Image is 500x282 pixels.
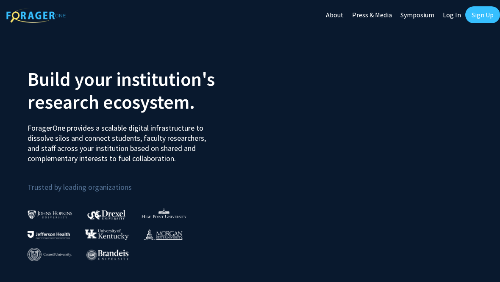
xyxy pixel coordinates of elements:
p: Trusted by leading organizations [28,170,244,194]
img: ForagerOne Logo [6,8,66,23]
h2: Build your institution's research ecosystem. [28,68,244,113]
img: Johns Hopkins University [28,210,72,219]
img: University of Kentucky [85,229,129,240]
img: High Point University [142,208,186,218]
img: Cornell University [28,248,72,262]
a: Sign Up [465,6,500,23]
img: Drexel University [87,210,125,219]
img: Brandeis University [86,249,129,260]
img: Morgan State University [144,229,183,240]
img: Thomas Jefferson University [28,231,70,239]
p: ForagerOne provides a scalable digital infrastructure to dissolve silos and connect students, fac... [28,117,218,164]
